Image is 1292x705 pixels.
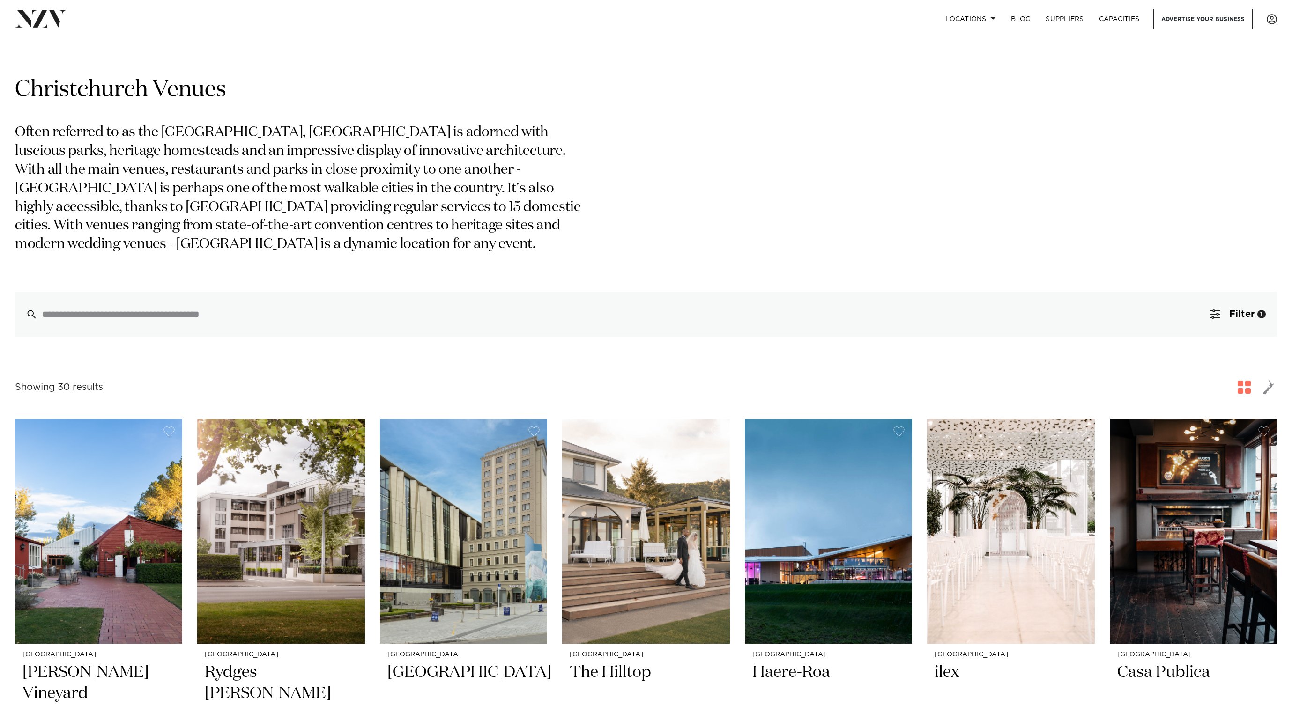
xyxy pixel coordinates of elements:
[1199,292,1277,337] button: Filter1
[15,380,103,395] div: Showing 30 results
[1117,651,1270,658] small: [GEOGRAPHIC_DATA]
[1229,309,1255,319] span: Filter
[15,10,66,27] img: nzv-logo.png
[1038,9,1091,29] a: SUPPLIERS
[935,651,1087,658] small: [GEOGRAPHIC_DATA]
[15,124,594,254] p: Often referred to as the [GEOGRAPHIC_DATA], [GEOGRAPHIC_DATA] is adorned with luscious parks, her...
[938,9,1003,29] a: Locations
[205,651,357,658] small: [GEOGRAPHIC_DATA]
[22,651,175,658] small: [GEOGRAPHIC_DATA]
[1092,9,1147,29] a: Capacities
[1257,310,1266,318] div: 1
[387,651,540,658] small: [GEOGRAPHIC_DATA]
[1003,9,1038,29] a: BLOG
[927,419,1094,644] img: wedding ceremony at ilex cafe in christchurch
[570,651,722,658] small: [GEOGRAPHIC_DATA]
[1153,9,1253,29] a: Advertise your business
[752,651,905,658] small: [GEOGRAPHIC_DATA]
[15,75,1277,105] h1: Christchurch Venues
